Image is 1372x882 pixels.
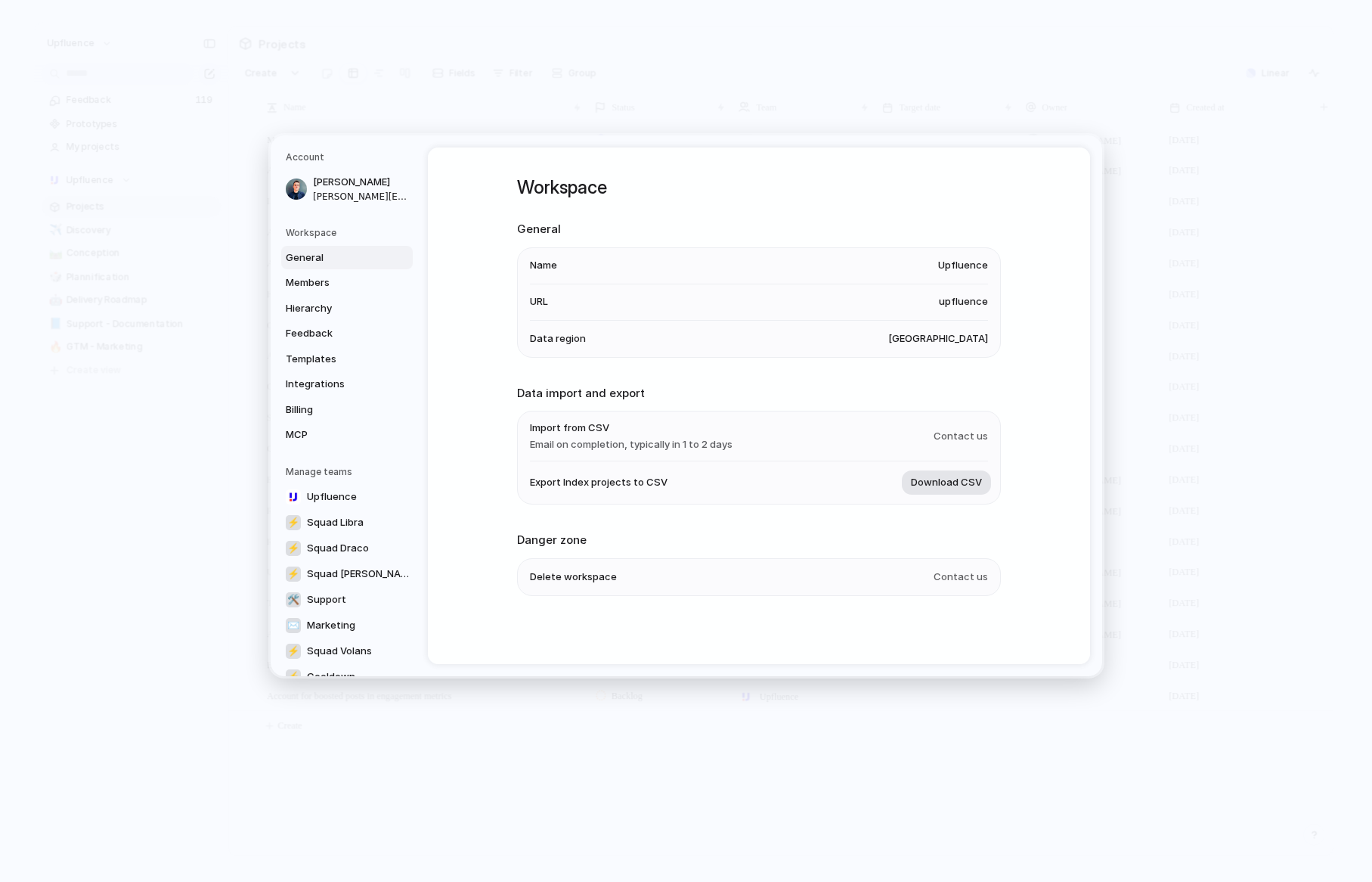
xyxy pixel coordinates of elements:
a: 🛠️Support [281,587,417,611]
span: Upfluence [938,258,988,273]
h5: Account [286,151,413,164]
a: Feedback [281,321,413,346]
span: [PERSON_NAME][EMAIL_ADDRESS][PERSON_NAME][DOMAIN_NAME] [313,189,410,203]
h2: General [517,221,1001,238]
span: [PERSON_NAME] [313,175,410,190]
span: Import from CSV [530,421,732,436]
a: Hierarchy [281,296,413,320]
span: Squad Libra [307,515,364,530]
a: ✉️Marketing [281,613,417,637]
span: Integrations [286,377,382,392]
a: MCP [281,423,413,447]
span: Cooldown [307,669,355,685]
span: upfluence [939,294,988,309]
button: Download CSV [902,471,991,495]
span: Contact us [934,429,988,444]
h2: Data import and export [517,384,1001,402]
div: ⚡ [286,643,301,658]
span: Name [530,258,557,273]
a: ⚡Squad Draco [281,536,417,560]
a: General [281,245,413,269]
span: Download CSV [911,475,982,490]
a: ⚡Squad Volans [281,638,417,663]
a: ⚡Cooldown [281,664,417,688]
span: Squad [PERSON_NAME] [307,567,413,582]
a: Upfluence [281,484,417,508]
div: ⚡ [286,514,301,530]
span: Delete workspace [530,570,617,585]
h1: Workspace [517,174,1001,201]
span: MCP [286,427,382,443]
span: Data region [530,331,586,346]
h5: Workspace [286,225,413,239]
a: ⚡Squad [PERSON_NAME] [281,561,417,585]
a: [PERSON_NAME][PERSON_NAME][EMAIL_ADDRESS][PERSON_NAME][DOMAIN_NAME] [281,170,413,208]
a: Integrations [281,372,413,396]
span: Squad Draco [307,541,369,556]
span: Billing [286,402,382,417]
span: Support [307,592,346,607]
h2: Danger zone [517,532,1001,549]
span: Email on completion, typically in 1 to 2 days [530,436,732,452]
span: Hierarchy [286,300,382,315]
span: URL [530,294,548,309]
a: ⚡Squad Libra [281,510,417,534]
div: ✉️ [286,617,301,632]
span: Feedback [286,326,382,341]
a: Members [281,271,413,295]
span: Export Index projects to CSV [530,475,667,490]
span: Squad Volans [307,644,372,659]
h5: Manage teams [286,464,413,478]
div: ⚡ [286,566,301,581]
a: Templates [281,346,413,371]
span: Templates [286,351,382,366]
div: 🛠️ [286,592,301,607]
a: Billing [281,397,413,421]
span: General [286,250,382,265]
span: Members [286,275,382,290]
div: ⚡ [286,540,301,555]
span: Marketing [307,618,355,633]
span: Contact us [934,570,988,585]
div: ⚡ [286,669,301,684]
span: Upfluence [307,489,357,505]
span: [GEOGRAPHIC_DATA] [888,331,988,346]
